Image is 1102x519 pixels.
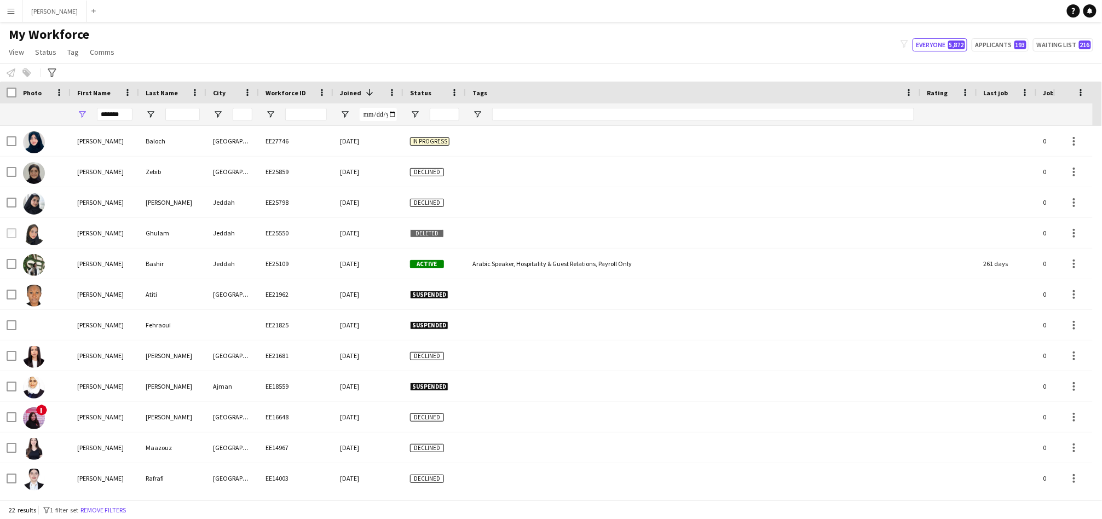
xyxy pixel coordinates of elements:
[410,413,444,422] span: Declined
[259,279,333,309] div: EE21962
[63,45,83,59] a: Tag
[492,108,914,121] input: Tags Filter Input
[259,341,333,371] div: EE21681
[410,260,444,268] span: Active
[71,371,139,401] div: [PERSON_NAME]
[90,47,114,57] span: Comms
[78,504,128,516] button: Remove filters
[259,402,333,432] div: EE16648
[333,126,403,156] div: [DATE]
[333,432,403,463] div: [DATE]
[410,229,444,238] span: Deleted
[23,131,45,153] img: Khadija Baloch
[259,187,333,217] div: EE25798
[139,157,206,187] div: Zebib
[206,279,259,309] div: [GEOGRAPHIC_DATA]
[139,187,206,217] div: [PERSON_NAME]
[206,341,259,371] div: [GEOGRAPHIC_DATA]
[4,45,28,59] a: View
[259,157,333,187] div: EE25859
[71,157,139,187] div: [PERSON_NAME]
[139,402,206,432] div: [PERSON_NAME]
[139,126,206,156] div: Baloch
[146,109,155,119] button: Open Filter Menu
[333,157,403,187] div: [DATE]
[410,89,431,97] span: Status
[913,38,967,51] button: Everyone5,872
[85,45,119,59] a: Comms
[206,371,259,401] div: Ajman
[206,187,259,217] div: Jeddah
[410,444,444,452] span: Declined
[71,187,139,217] div: [PERSON_NAME]
[71,463,139,493] div: [PERSON_NAME]
[23,407,45,429] img: Khadija Rashid Mohammad
[35,47,56,57] span: Status
[206,218,259,248] div: Jeddah
[9,47,24,57] span: View
[71,310,139,340] div: [PERSON_NAME]
[266,109,275,119] button: Open Filter Menu
[259,432,333,463] div: EE14967
[1014,41,1026,49] span: 193
[50,506,78,514] span: 1 filter set
[139,249,206,279] div: Bashir
[23,438,45,460] img: Khadija Maazouz
[206,432,259,463] div: [GEOGRAPHIC_DATA]
[259,126,333,156] div: EE27746
[213,109,223,119] button: Open Filter Menu
[410,352,444,360] span: Declined
[23,162,45,184] img: Khadija Zebib
[1079,41,1091,49] span: 216
[410,291,448,299] span: Suspended
[206,463,259,493] div: [GEOGRAPHIC_DATA]
[266,89,306,97] span: Workforce ID
[206,126,259,156] div: [GEOGRAPHIC_DATA]
[139,341,206,371] div: [PERSON_NAME]
[333,279,403,309] div: [DATE]
[36,405,47,416] span: !
[977,249,1037,279] div: 261 days
[410,109,420,119] button: Open Filter Menu
[259,310,333,340] div: EE21825
[77,109,87,119] button: Open Filter Menu
[984,89,1008,97] span: Last job
[71,279,139,309] div: [PERSON_NAME]
[23,223,45,245] img: Khadija Ghulam
[206,402,259,432] div: [GEOGRAPHIC_DATA]
[23,469,45,491] img: Khadija Rafrafi
[333,371,403,401] div: [DATE]
[333,249,403,279] div: [DATE]
[259,218,333,248] div: EE25550
[340,89,361,97] span: Joined
[23,377,45,399] img: khadija Mohammed salim
[410,137,449,146] span: In progress
[206,249,259,279] div: Jeddah
[22,1,87,22] button: [PERSON_NAME]
[259,463,333,493] div: EE14003
[259,371,333,401] div: EE18559
[139,371,206,401] div: [PERSON_NAME]
[410,199,444,207] span: Declined
[233,108,252,121] input: City Filter Input
[23,89,42,97] span: Photo
[71,249,139,279] div: [PERSON_NAME]
[472,109,482,119] button: Open Filter Menu
[139,432,206,463] div: Maazouz
[410,383,448,391] span: Suspended
[259,249,333,279] div: EE25109
[410,475,444,483] span: Declined
[23,254,45,276] img: Khadija Bashir
[333,218,403,248] div: [DATE]
[23,285,45,307] img: Khadijah Atiti
[9,26,89,43] span: My Workforce
[333,187,403,217] div: [DATE]
[1033,38,1093,51] button: Waiting list216
[430,108,459,121] input: Status Filter Input
[71,218,139,248] div: [PERSON_NAME]
[165,108,200,121] input: Last Name Filter Input
[340,109,350,119] button: Open Filter Menu
[139,463,206,493] div: Rafrafi
[77,89,111,97] span: First Name
[1043,89,1100,97] span: Jobs (last 90 days)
